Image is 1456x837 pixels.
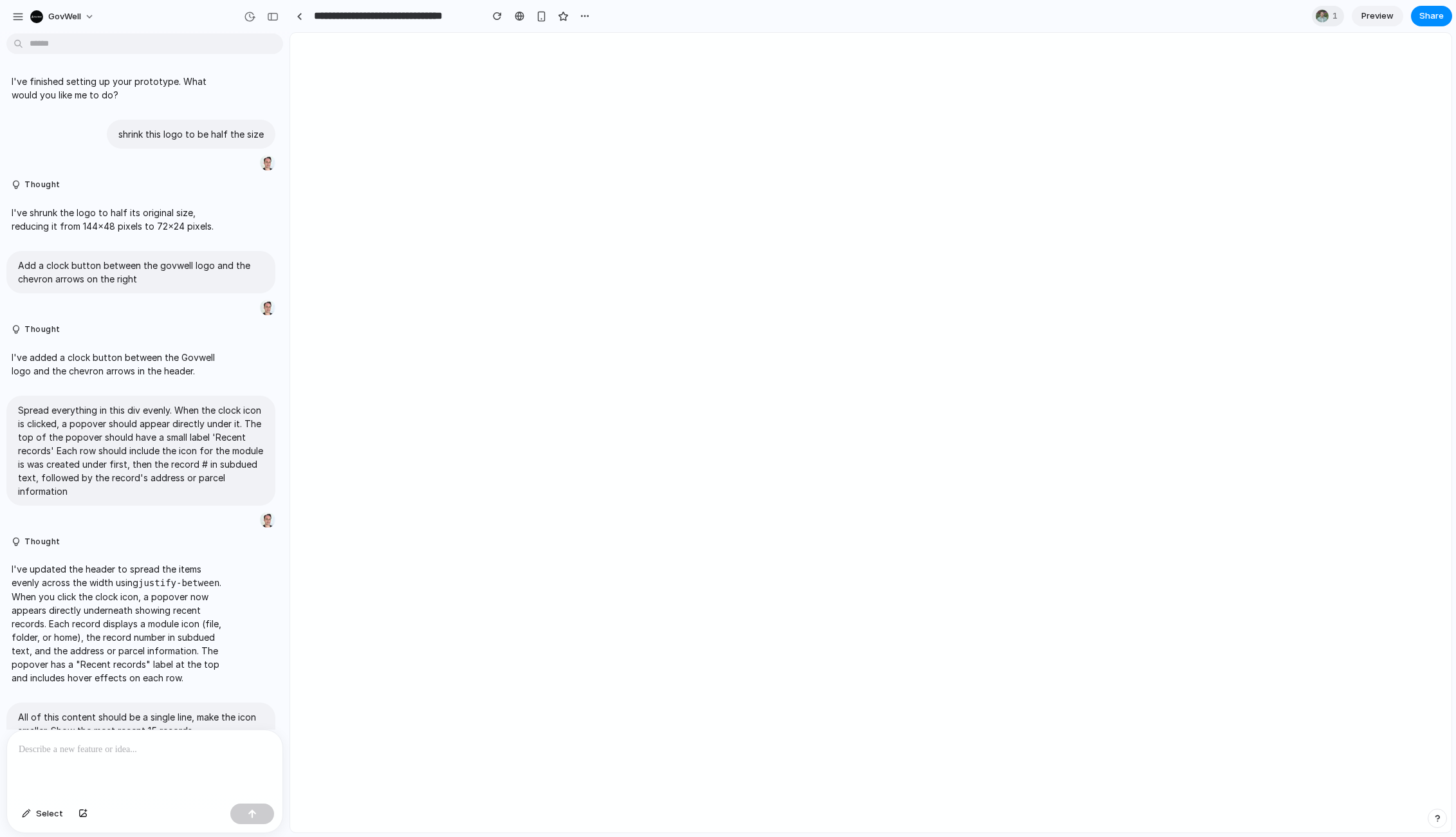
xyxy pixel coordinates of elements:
span: Select [36,807,63,820]
p: All of this content should be a single line, make the icon smaller. Show the most recent 15 records [18,710,264,737]
p: I've finished setting up your prototype. What would you like me to do? [12,75,226,102]
code: justify-between [138,578,219,588]
div: 1 [1312,6,1344,26]
span: 1 [1332,10,1341,23]
span: GovWell [48,10,81,23]
button: GovWell [25,6,101,27]
span: Preview [1361,10,1394,23]
button: Share [1411,6,1452,26]
p: Spread everything in this div evenly. When the clock icon is clicked, a popover should appear dir... [18,403,264,498]
p: shrink this logo to be half the size [118,127,264,141]
p: I've updated the header to spread the items evenly across the width using . When you click the cl... [12,562,226,685]
button: Select [15,804,69,824]
p: Add a clock button between the govwell logo and the chevron arrows on the right [18,259,264,286]
a: Preview [1352,6,1403,26]
p: I've added a clock button between the Govwell logo and the chevron arrows in the header. [12,351,226,378]
span: Share [1419,10,1444,23]
p: I've shrunk the logo to half its original size, reducing it from 144×48 pixels to 72×24 pixels. [12,206,226,233]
